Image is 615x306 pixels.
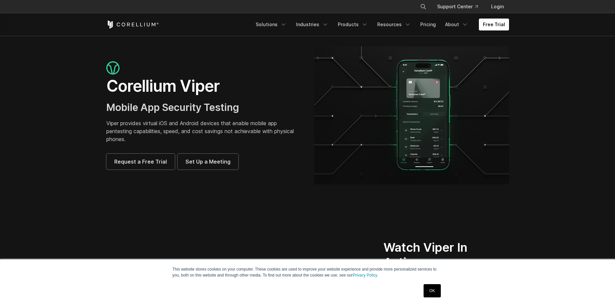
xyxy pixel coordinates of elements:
[441,19,472,30] a: About
[106,154,175,170] a: Request a Free Trial
[106,61,120,75] img: viper_icon_large
[314,46,509,184] img: viper_hero
[486,1,509,13] a: Login
[424,284,440,297] a: OK
[106,119,301,143] p: Viper provides virtual iOS and Android devices that enable mobile app pentesting capabilities, sp...
[412,1,509,13] div: Navigation Menu
[173,266,443,278] p: This website stores cookies on your computer. These cookies are used to improve your website expe...
[106,101,239,113] span: Mobile App Security Testing
[252,19,291,30] a: Solutions
[114,158,167,166] span: Request a Free Trial
[384,240,484,270] h2: Watch Viper In Action
[106,21,159,28] a: Corellium Home
[252,19,509,30] div: Navigation Menu
[479,19,509,30] a: Free Trial
[373,19,415,30] a: Resources
[178,154,238,170] a: Set Up a Meeting
[353,273,378,278] a: Privacy Policy.
[106,76,301,96] h1: Corellium Viper
[432,1,483,13] a: Support Center
[334,19,372,30] a: Products
[417,1,429,13] button: Search
[416,19,440,30] a: Pricing
[185,158,231,166] span: Set Up a Meeting
[292,19,333,30] a: Industries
